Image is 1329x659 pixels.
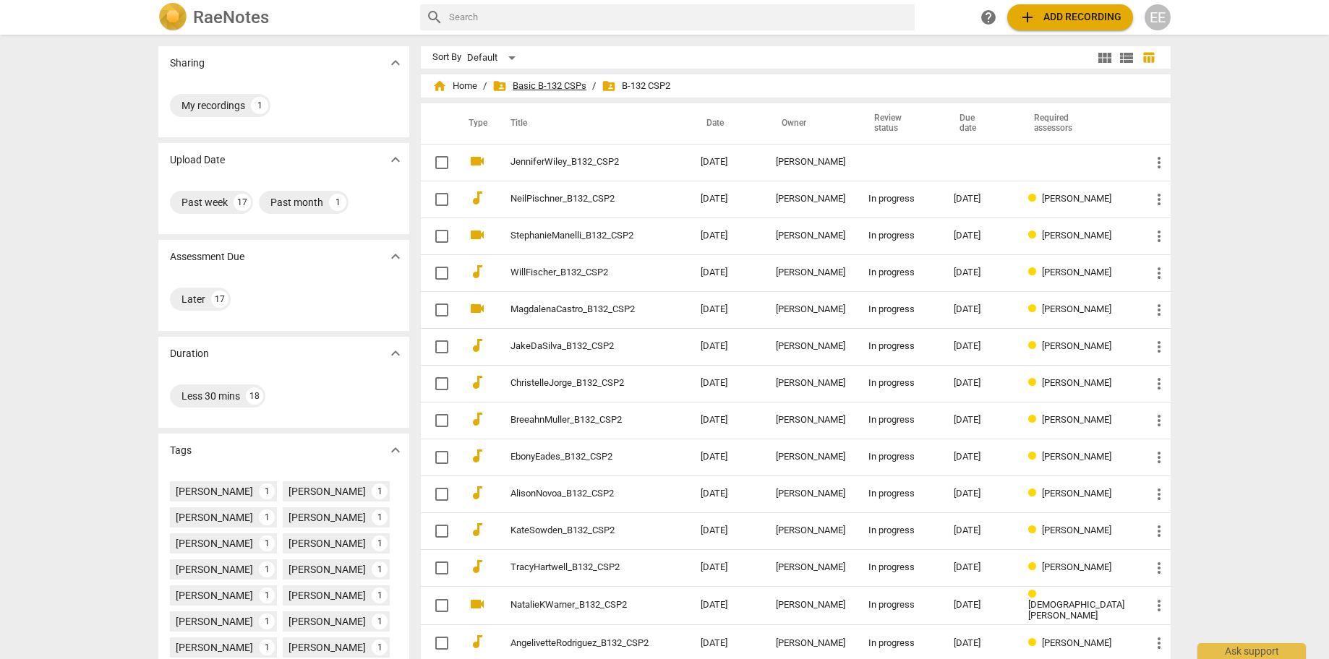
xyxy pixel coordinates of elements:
[1028,267,1042,277] span: Review status: in progress
[170,152,225,168] p: Upload Date
[385,52,406,74] button: Show more
[510,600,649,611] a: NatalieKWarner_B132_CSP2
[1028,637,1042,648] span: Review status: in progress
[868,638,931,649] div: In progress
[1150,338,1168,356] span: more_vert
[857,103,942,144] th: Review status
[868,341,931,352] div: In progress
[289,640,366,655] div: [PERSON_NAME]
[181,195,228,210] div: Past week
[954,304,1005,315] div: [DATE]
[868,267,931,278] div: In progress
[469,410,486,428] span: audiotrack
[1042,525,1111,535] span: [PERSON_NAME]
[602,79,616,93] span: folder_shared
[426,9,443,26] span: search
[868,304,931,315] div: In progress
[954,638,1005,649] div: [DATE]
[1150,486,1168,503] span: more_vert
[1028,340,1042,351] span: Review status: in progress
[246,387,263,405] div: 18
[954,341,1005,352] div: [DATE]
[689,254,764,291] td: [DATE]
[1150,301,1168,319] span: more_vert
[259,483,275,499] div: 1
[689,549,764,586] td: [DATE]
[170,346,209,361] p: Duration
[689,365,764,402] td: [DATE]
[449,6,909,29] input: Search
[510,157,649,168] a: JenniferWiley_B132_CSP2
[776,488,845,499] div: [PERSON_NAME]
[764,103,857,144] th: Owner
[469,558,486,575] span: audiotrack
[776,562,845,573] div: [PERSON_NAME]
[1150,375,1168,392] span: more_vert
[469,337,486,354] span: audiotrack
[469,263,486,280] span: audiotrack
[954,231,1005,241] div: [DATE]
[1150,264,1168,282] span: more_vert
[776,415,845,426] div: [PERSON_NAME]
[492,79,586,93] span: Basic B-132 CSPs
[980,9,997,26] span: help
[510,341,649,352] a: JakeDaSilva_B132_CSP2
[776,638,845,649] div: [PERSON_NAME]
[510,378,649,389] a: ChristelleJorge_B132_CSP2
[372,483,388,499] div: 1
[1094,47,1116,69] button: Tile view
[469,595,486,613] span: videocam
[1150,191,1168,208] span: more_vert
[1028,303,1042,314] span: Review status: in progress
[1150,522,1168,540] span: more_vert
[1150,154,1168,171] span: more_vert
[1042,414,1111,425] span: [PERSON_NAME]
[868,231,931,241] div: In progress
[289,484,366,499] div: [PERSON_NAME]
[776,341,845,352] div: [PERSON_NAME]
[289,510,366,525] div: [PERSON_NAME]
[492,79,507,93] span: folder_shared
[469,152,486,170] span: videocam
[329,194,346,211] div: 1
[467,46,521,69] div: Default
[372,535,388,551] div: 1
[776,194,845,204] div: [PERSON_NAME]
[1042,488,1111,499] span: [PERSON_NAME]
[385,149,406,171] button: Show more
[270,195,323,210] div: Past month
[211,290,228,308] div: 17
[868,600,931,611] div: In progress
[1028,599,1124,621] span: [DEMOGRAPHIC_DATA][PERSON_NAME]
[158,3,187,32] img: Logo
[510,525,649,536] a: KateSowden_B132_CSP2
[510,231,649,241] a: StephanieManelli_B132_CSP2
[1019,9,1036,26] span: add
[259,509,275,525] div: 1
[387,442,404,459] span: expand_more
[432,52,461,63] div: Sort By
[1150,559,1168,577] span: more_vert
[289,536,366,551] div: [PERSON_NAME]
[868,562,931,573] div: In progress
[1145,4,1171,30] button: EE
[954,267,1005,278] div: [DATE]
[1150,449,1168,466] span: more_vert
[1042,267,1111,277] span: [PERSON_NAME]
[1150,228,1168,245] span: more_vert
[432,79,447,93] span: home
[942,103,1017,144] th: Due date
[954,194,1005,204] div: [DATE]
[1150,412,1168,429] span: more_vert
[469,521,486,538] span: audiotrack
[385,343,406,364] button: Show more
[372,587,388,603] div: 1
[181,98,245,113] div: My recordings
[954,378,1005,389] div: [DATE]
[1028,377,1042,388] span: Review status: in progress
[176,562,253,577] div: [PERSON_NAME]
[776,267,845,278] div: [PERSON_NAME]
[689,439,764,475] td: [DATE]
[510,194,649,204] a: NeilPischner_B132_CSP2
[868,488,931,499] div: In progress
